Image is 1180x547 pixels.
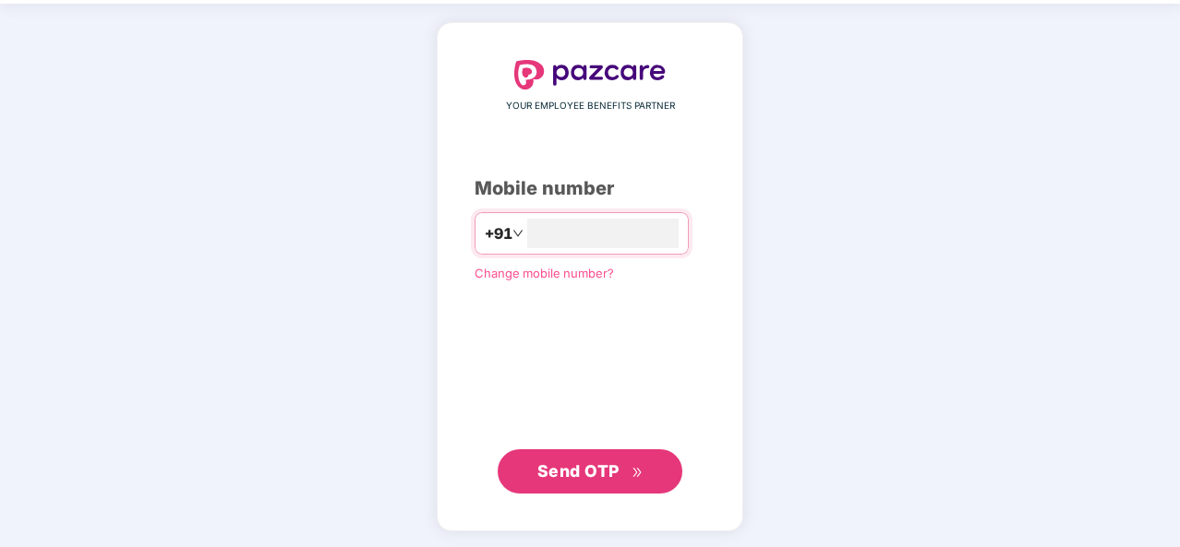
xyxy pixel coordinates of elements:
[475,174,705,203] div: Mobile number
[632,467,644,479] span: double-right
[512,228,524,239] span: down
[514,60,666,89] img: logo
[506,99,675,113] span: YOUR EMPLOYEE BENEFITS PARTNER
[498,449,682,493] button: Send OTPdouble-right
[485,222,512,245] span: +91
[475,266,614,280] a: Change mobile number?
[537,461,620,481] span: Send OTP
